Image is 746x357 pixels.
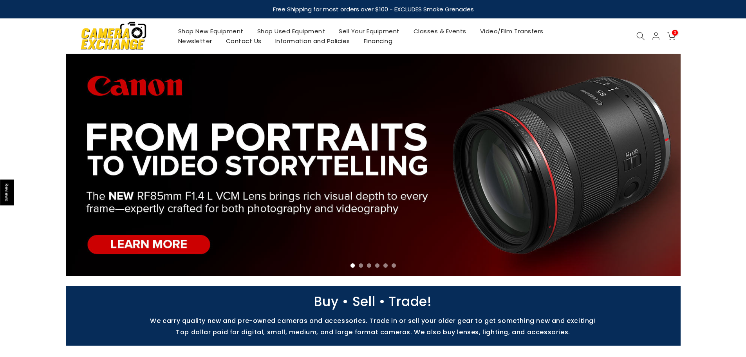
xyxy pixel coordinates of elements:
li: Page dot 3 [367,263,371,268]
a: 0 [667,32,676,40]
a: Sell Your Equipment [332,26,407,36]
a: Newsletter [171,36,219,46]
li: Page dot 5 [383,263,388,268]
p: Top dollar paid for digital, small, medium, and large format cameras. We also buy lenses, lightin... [62,328,685,336]
a: Video/Film Transfers [473,26,550,36]
a: Information and Policies [268,36,357,46]
a: Contact Us [219,36,268,46]
p: We carry quality new and pre-owned cameras and accessories. Trade in or sell your older gear to g... [62,317,685,324]
a: Shop New Equipment [171,26,250,36]
li: Page dot 4 [375,263,379,268]
li: Page dot 2 [359,263,363,268]
strong: Free Shipping for most orders over $100 - EXCLUDES Smoke Grenades [273,5,473,13]
li: Page dot 6 [392,263,396,268]
p: Buy • Sell • Trade! [62,298,685,305]
li: Page dot 1 [350,263,355,268]
span: 0 [672,30,678,36]
a: Financing [357,36,399,46]
a: Shop Used Equipment [250,26,332,36]
a: Classes & Events [406,26,473,36]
